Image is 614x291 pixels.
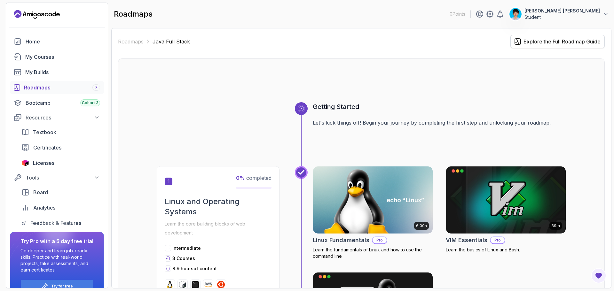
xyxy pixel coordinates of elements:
a: Try for free [51,284,73,289]
button: Resources [10,112,104,123]
a: licenses [18,157,104,169]
a: home [10,35,104,48]
img: terminal logo [192,281,199,288]
p: Pro [491,237,505,243]
span: Textbook [33,128,56,136]
span: Board [33,188,48,196]
img: Linux Fundamentals card [313,166,433,234]
span: Certificates [33,144,61,151]
img: user profile image [509,8,522,20]
p: Learn the core building blocks of web development [165,219,272,237]
p: Let's kick things off! Begin your journey by completing the first step and unlocking your roadmap. [313,119,566,126]
h2: VIM Essentials [446,236,487,245]
div: Roadmaps [24,84,100,91]
img: aws logo [204,281,212,288]
a: roadmaps [10,81,104,94]
h2: Linux and Operating Systems [165,196,272,217]
h2: roadmaps [114,9,153,19]
img: linux logo [166,281,174,288]
img: bash logo [179,281,186,288]
a: builds [10,66,104,79]
button: Open Feedback Button [591,268,606,283]
span: Analytics [33,204,55,211]
div: Bootcamp [26,99,100,107]
span: Feedback & Features [30,219,81,227]
div: Home [26,38,100,45]
div: My Courses [25,53,100,61]
img: jetbrains icon [21,160,29,166]
a: analytics [18,201,104,214]
a: Linux Fundamentals card6.00hLinux FundamentalsProLearn the fundamentals of Linux and how to use t... [313,166,433,259]
a: Roadmaps [118,38,144,45]
div: My Builds [25,68,100,76]
div: Explore the Full Roadmap Guide [523,38,601,45]
a: certificates [18,141,104,154]
button: Explore the Full Roadmap Guide [510,35,605,48]
span: 3 Courses [172,256,195,261]
img: VIM Essentials card [446,166,566,234]
p: 6.00h [416,223,427,228]
a: bootcamp [10,96,104,109]
span: completed [236,175,272,181]
p: [PERSON_NAME] [PERSON_NAME] [524,8,600,14]
a: board [18,186,104,199]
h2: Linux Fundamentals [313,236,369,245]
p: Student [524,14,600,20]
p: Learn the basics of Linux and Bash. [446,247,566,253]
a: feedback [18,217,104,229]
p: 8.9 hours of content [172,265,217,272]
p: Go deeper and learn job-ready skills. Practice with real-world projects, take assessments, and ea... [20,248,93,273]
p: intermediate [172,245,201,251]
button: Tools [10,172,104,183]
span: 1 [165,178,172,185]
span: Cohort 3 [82,100,98,105]
a: VIM Essentials card39mVIM EssentialsProLearn the basics of Linux and Bash. [446,166,566,253]
span: 0 % [236,175,245,181]
a: Landing page [14,9,60,19]
span: Licenses [33,159,54,167]
span: 7 [95,85,98,90]
p: Java Full Stack [153,38,190,45]
p: 0 Points [450,11,465,17]
button: user profile image[PERSON_NAME] [PERSON_NAME]Student [509,8,609,20]
div: Tools [26,174,100,181]
h3: Getting Started [313,102,566,111]
a: courses [10,50,104,63]
a: textbook [18,126,104,139]
p: Learn the fundamentals of Linux and how to use the command line [313,247,433,259]
img: ubuntu logo [217,281,225,288]
div: Resources [26,114,100,121]
p: 39m [551,223,560,228]
p: Pro [373,237,387,243]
